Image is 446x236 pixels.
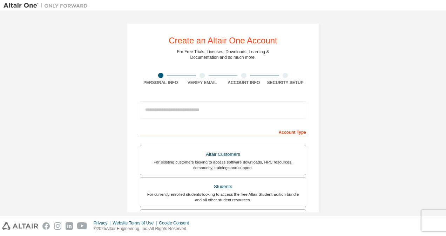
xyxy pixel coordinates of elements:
div: Personal Info [140,80,182,85]
div: For currently enrolled students looking to access the free Altair Student Edition bundle and all ... [144,192,302,203]
p: © 2025 Altair Engineering, Inc. All Rights Reserved. [94,226,193,232]
div: Verify Email [182,80,223,85]
div: Security Setup [265,80,306,85]
img: Altair One [4,2,91,9]
div: Account Info [223,80,265,85]
div: Cookie Consent [159,220,193,226]
img: facebook.svg [42,222,50,230]
div: For existing customers looking to access software downloads, HPC resources, community, trainings ... [144,159,302,171]
div: Account Type [140,126,306,137]
div: Students [144,182,302,192]
div: Altair Customers [144,150,302,159]
div: Website Terms of Use [113,220,159,226]
div: Create an Altair One Account [169,36,277,45]
div: Privacy [94,220,113,226]
img: linkedin.svg [66,222,73,230]
img: youtube.svg [77,222,87,230]
div: For Free Trials, Licenses, Downloads, Learning & Documentation and so much more. [177,49,269,60]
img: instagram.svg [54,222,61,230]
img: altair_logo.svg [2,222,38,230]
